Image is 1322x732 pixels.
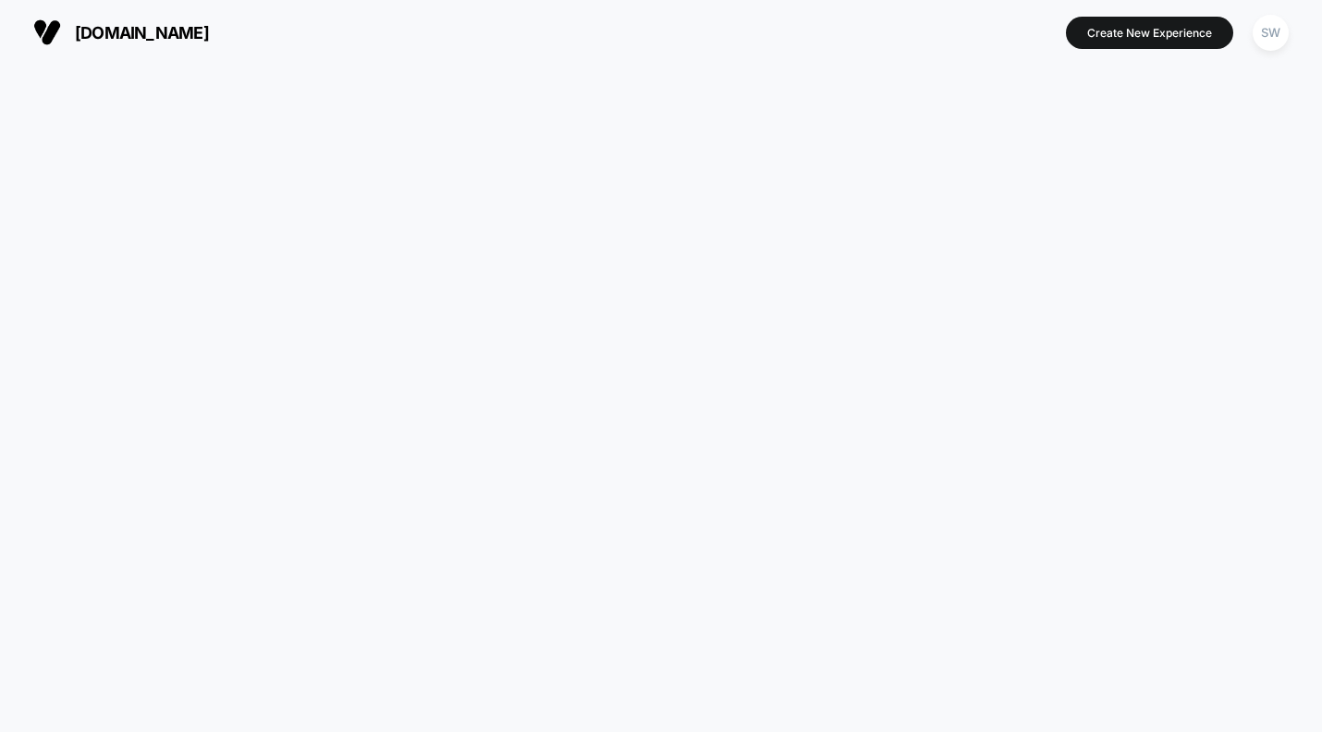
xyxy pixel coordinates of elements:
[33,18,61,46] img: Visually logo
[28,18,214,47] button: [DOMAIN_NAME]
[1247,14,1294,52] button: SW
[1253,15,1289,51] div: SW
[75,23,209,43] span: [DOMAIN_NAME]
[1066,17,1233,49] button: Create New Experience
